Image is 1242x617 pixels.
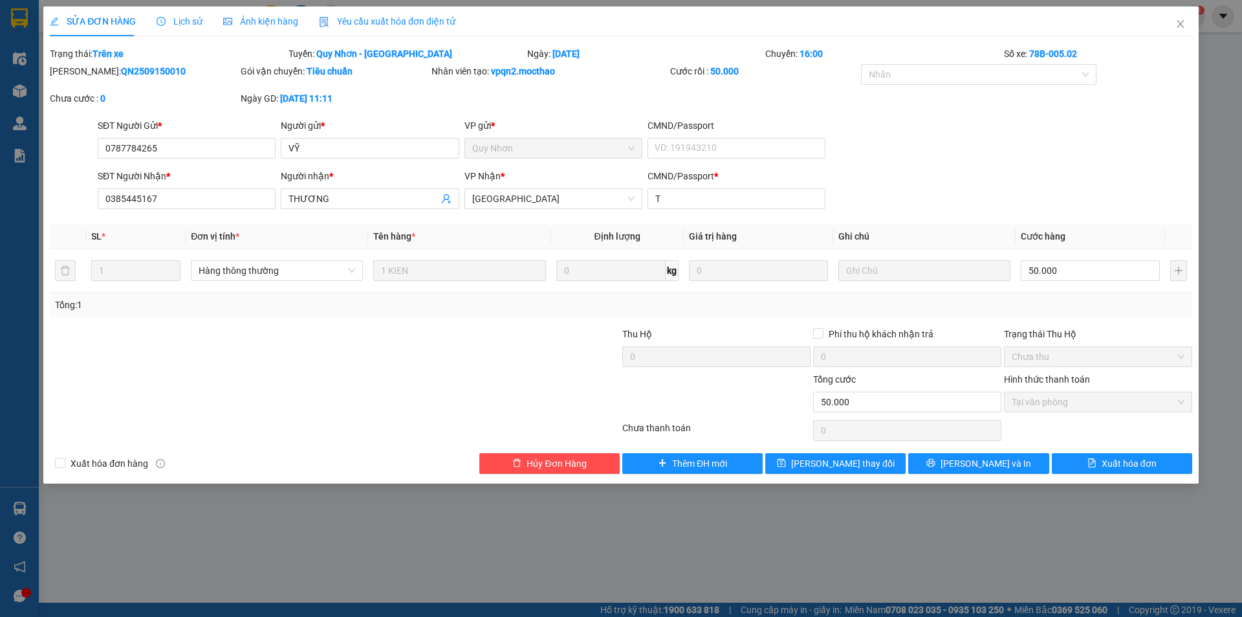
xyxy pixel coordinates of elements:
[50,91,238,106] div: Chưa cước :
[464,118,642,133] div: VP gửi
[833,224,1016,249] th: Ghi chú
[764,47,1003,61] div: Chuyến:
[191,231,239,241] span: Đơn vị tính
[941,456,1031,471] span: [PERSON_NAME] và In
[648,169,825,183] div: CMND/Passport
[65,456,153,471] span: Xuất hóa đơn hàng
[287,47,526,61] div: Tuyến:
[50,64,238,78] div: [PERSON_NAME]:
[319,16,455,27] span: Yêu cầu xuất hóa đơn điện tử
[689,231,737,241] span: Giá trị hàng
[670,64,858,78] div: Cước rồi :
[1012,347,1184,366] span: Chưa thu
[281,169,459,183] div: Người nhận
[373,260,545,281] input: VD: Bàn, Ghế
[373,231,415,241] span: Tên hàng
[527,456,586,471] span: Hủy Đơn Hàng
[1102,456,1157,471] span: Xuất hóa đơn
[689,260,828,281] input: 0
[594,231,640,241] span: Định lượng
[441,194,452,204] span: user-add
[908,453,1049,474] button: printer[PERSON_NAME] và In
[765,453,906,474] button: save[PERSON_NAME] thay đổi
[241,91,429,106] div: Ngày GD:
[50,16,136,27] span: SỬA ĐƠN HÀNG
[666,260,679,281] span: kg
[479,453,620,474] button: deleteHủy Đơn Hàng
[1170,260,1187,281] button: plus
[800,49,823,59] b: 16:00
[823,327,939,341] span: Phí thu hộ khách nhận trả
[777,458,786,469] span: save
[50,17,59,26] span: edit
[121,66,186,76] b: QN2509150010
[100,93,105,104] b: 0
[1029,49,1077,59] b: 78B-005.02
[55,260,76,281] button: delete
[307,66,353,76] b: Tiêu chuẩn
[1003,47,1193,61] div: Số xe:
[281,118,459,133] div: Người gửi
[1087,458,1096,469] span: file-text
[49,47,287,61] div: Trạng thái:
[926,458,935,469] span: printer
[622,453,763,474] button: plusThêm ĐH mới
[552,49,580,59] b: [DATE]
[1012,392,1184,412] span: Tại văn phòng
[1162,6,1199,43] button: Close
[1004,327,1192,341] div: Trạng thái Thu Hộ
[472,189,635,208] span: Tuy Hòa
[472,139,635,158] span: Quy Nhơn
[813,374,856,385] span: Tổng cước
[622,329,652,339] span: Thu Hộ
[93,49,124,59] b: Trên xe
[156,459,165,468] span: info-circle
[621,421,812,443] div: Chưa thanh toán
[672,456,727,471] span: Thêm ĐH mới
[648,118,825,133] div: CMND/Passport
[1021,231,1065,241] span: Cước hàng
[241,64,429,78] div: Gói vận chuyển:
[157,17,166,26] span: clock-circle
[464,171,501,181] span: VP Nhận
[157,16,202,27] span: Lịch sử
[223,16,298,27] span: Ảnh kiện hàng
[1175,19,1186,29] span: close
[55,298,479,312] div: Tổng: 1
[98,118,276,133] div: SĐT Người Gửi
[512,458,521,469] span: delete
[491,66,555,76] b: vpqn2.mocthao
[223,17,232,26] span: picture
[658,458,667,469] span: plus
[316,49,452,59] b: Quy Nhơn - [GEOGRAPHIC_DATA]
[791,456,895,471] span: [PERSON_NAME] thay đổi
[1004,374,1090,385] label: Hình thức thanh toán
[98,169,276,183] div: SĐT Người Nhận
[838,260,1010,281] input: Ghi Chú
[431,64,668,78] div: Nhân viên tạo:
[199,261,355,280] span: Hàng thông thường
[319,17,329,27] img: icon
[526,47,765,61] div: Ngày:
[91,231,102,241] span: SL
[710,66,739,76] b: 50.000
[1052,453,1192,474] button: file-textXuất hóa đơn
[280,93,332,104] b: [DATE] 11:11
